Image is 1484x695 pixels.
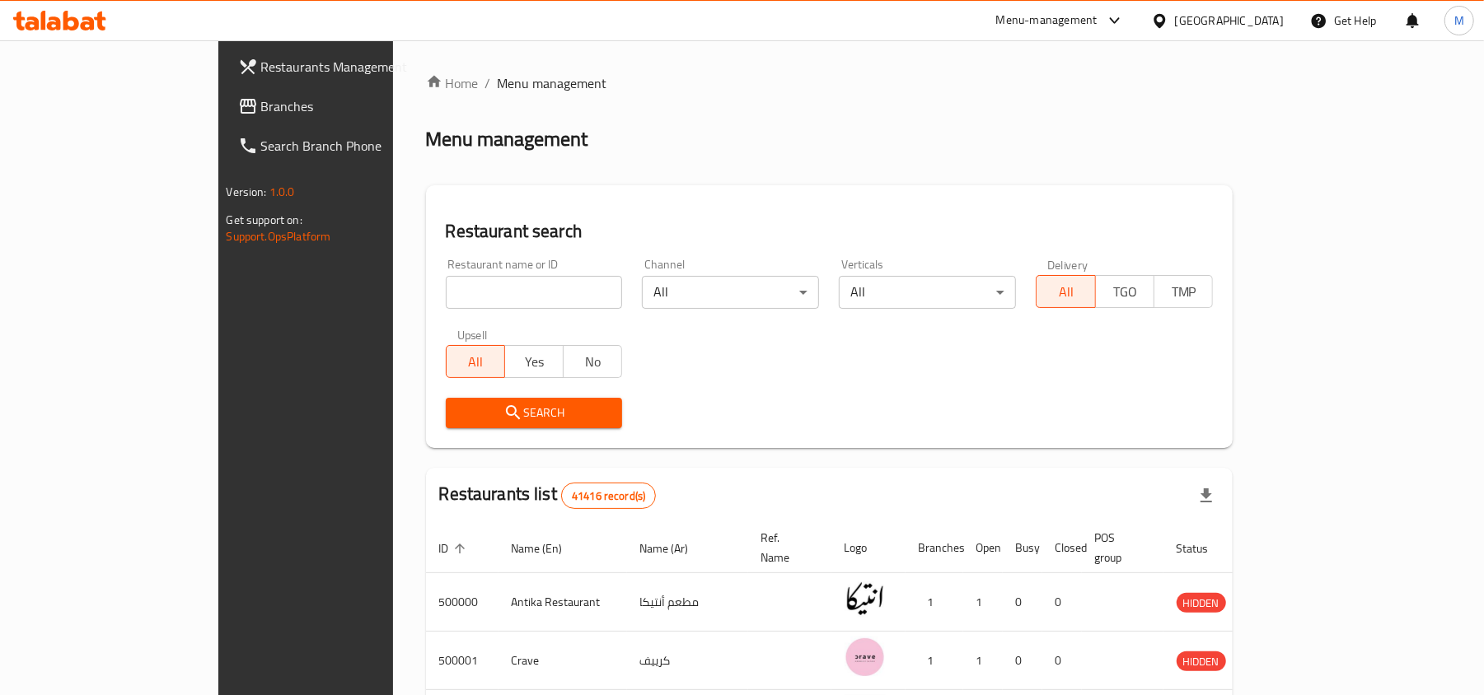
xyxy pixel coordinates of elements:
span: Get support on: [227,209,302,231]
span: HIDDEN [1177,594,1226,613]
h2: Restaurants list [439,482,657,509]
th: Busy [1003,523,1042,573]
span: Branches [261,96,453,116]
span: No [570,350,616,374]
div: Menu-management [996,11,1098,30]
td: 0 [1042,632,1082,690]
span: Name (Ar) [640,539,710,558]
td: 1 [906,573,963,632]
span: Restaurants Management [261,57,453,77]
td: مطعم أنتيكا [627,573,748,632]
span: Ref. Name [761,528,812,567]
span: Yes [512,350,557,374]
span: All [1043,280,1088,304]
a: Support.OpsPlatform [227,226,331,247]
span: TGO [1102,280,1148,304]
td: 1 [963,573,1003,632]
span: Name (En) [512,539,584,558]
th: Open [963,523,1003,573]
div: Export file [1187,476,1226,515]
span: 1.0.0 [269,181,295,203]
span: M [1454,12,1464,30]
button: TMP [1154,275,1213,308]
label: Upsell [457,329,488,340]
span: Menu management [498,73,607,93]
td: 1 [906,632,963,690]
input: Search for restaurant name or ID.. [446,276,623,309]
img: Crave [845,637,886,678]
div: HIDDEN [1177,593,1226,613]
li: / [485,73,491,93]
th: Branches [906,523,963,573]
div: Total records count [561,483,656,509]
h2: Restaurant search [446,219,1214,244]
button: TGO [1095,275,1154,308]
span: POS group [1095,528,1144,567]
button: Yes [504,345,564,378]
span: 41416 record(s) [562,488,655,504]
img: Antika Restaurant [845,578,886,619]
th: Logo [831,523,906,573]
span: Search Branch Phone [261,136,453,156]
span: All [453,350,499,374]
div: All [839,276,1016,309]
td: 0 [1003,573,1042,632]
div: [GEOGRAPHIC_DATA] [1175,12,1284,30]
span: Status [1177,539,1230,558]
td: 0 [1042,573,1082,632]
h2: Menu management [426,126,588,152]
td: 0 [1003,632,1042,690]
span: TMP [1161,280,1206,304]
td: 1 [963,632,1003,690]
span: HIDDEN [1177,652,1226,671]
span: Version: [227,181,267,203]
button: Search [446,398,623,428]
nav: breadcrumb [426,73,1234,93]
button: No [563,345,622,378]
td: Crave [499,632,627,690]
a: Branches [225,86,466,126]
a: Search Branch Phone [225,126,466,166]
button: All [1036,275,1095,308]
div: All [642,276,819,309]
td: Antika Restaurant [499,573,627,632]
span: Search [459,403,610,423]
span: ID [439,539,470,558]
th: Closed [1042,523,1082,573]
button: All [446,345,505,378]
label: Delivery [1047,259,1088,270]
a: Restaurants Management [225,47,466,86]
td: كرييف [627,632,748,690]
